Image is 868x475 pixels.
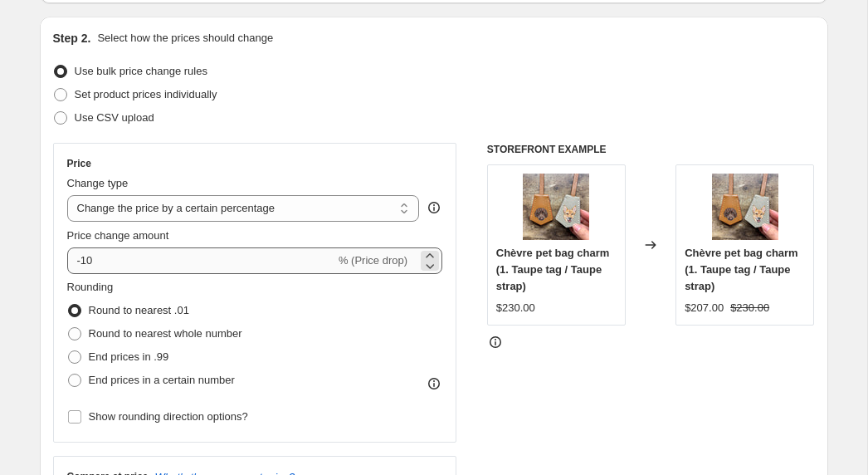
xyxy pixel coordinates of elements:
span: Chèvre pet bag charm (1. Taupe tag / Taupe strap) [496,247,610,292]
img: IMG_8543_1209e5f2-4f54-4668-93ec-d218a0bbf3cb_80x.jpg [712,174,778,240]
span: Show rounding direction options? [89,410,248,423]
span: Change type [67,177,129,189]
h2: Step 2. [53,30,91,47]
span: Round to nearest .01 [89,304,189,316]
span: End prices in a certain number [89,374,235,386]
span: Chèvre pet bag charm (1. Taupe tag / Taupe strap) [685,247,798,292]
span: Price change amount [67,229,169,242]
h6: STOREFRONT EXAMPLE [487,143,815,156]
div: help [426,199,442,216]
span: Use bulk price change rules [75,65,207,77]
img: IMG_8543_1209e5f2-4f54-4668-93ec-d218a0bbf3cb_80x.jpg [523,174,589,240]
span: Rounding [67,281,114,293]
p: Select how the prices should change [97,30,273,47]
span: Round to nearest whole number [89,327,242,340]
span: End prices in .99 [89,350,169,363]
span: Set product prices individually [75,88,217,100]
span: Use CSV upload [75,111,154,124]
span: % (Price drop) [339,254,407,267]
input: -15 [67,247,335,274]
div: $230.00 [496,300,535,316]
h3: Price [67,157,91,170]
strike: $230.00 [730,300,769,316]
div: $207.00 [685,300,724,316]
